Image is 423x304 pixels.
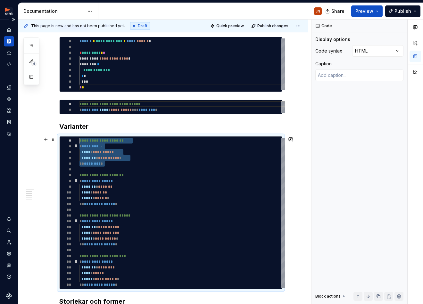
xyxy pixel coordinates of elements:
[315,61,332,67] div: Caption
[31,23,125,29] span: This page is new and has not been published yet.
[216,23,244,29] span: Quick preview
[315,292,346,301] div: Block actions
[315,294,341,299] div: Block actions
[4,25,14,35] a: Home
[249,21,291,30] button: Publish changes
[4,214,14,224] button: Notifications
[4,105,14,116] a: Assets
[31,61,37,66] span: 4
[4,117,14,127] a: Storybook stories
[315,48,342,54] div: Code syntax
[316,9,320,14] div: JN
[138,23,147,29] span: Draft
[4,226,14,236] button: Search ⌘K
[355,8,373,14] span: Preview
[9,15,18,24] button: Expand sidebar
[4,237,14,247] a: Invite team
[331,8,344,14] span: Share
[6,292,12,299] svg: Supernova Logo
[4,48,14,58] a: Analytics
[4,260,14,270] button: Contact support
[23,8,84,14] div: Documentation
[4,82,14,93] a: Design tokens
[59,122,282,131] h3: Varianter
[4,249,14,259] a: Settings
[322,5,349,17] button: Share
[315,36,350,43] div: Display options
[4,36,14,46] a: Documentation
[351,5,383,17] button: Preview
[257,23,288,29] span: Publish changes
[4,59,14,70] a: Code automation
[4,128,14,139] a: Data sources
[4,94,14,104] a: Components
[5,7,13,15] img: fcc7d103-c4a6-47df-856c-21dae8b51a16.png
[394,8,411,14] span: Publish
[385,5,420,17] button: Publish
[208,21,247,30] button: Quick preview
